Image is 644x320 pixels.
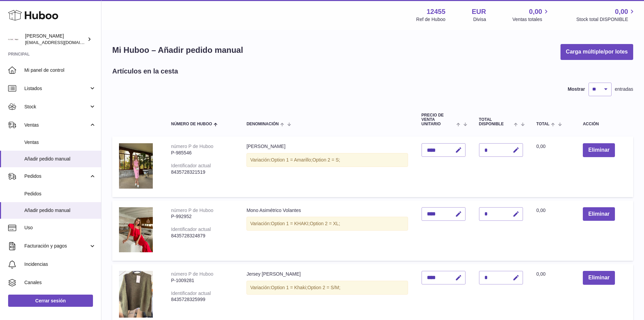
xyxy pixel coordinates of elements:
span: 0,00 [615,7,628,16]
div: P-1009281 [171,277,233,284]
span: Option 1 = Khaki; [271,285,307,290]
span: Precio de venta unitario [422,113,455,127]
div: Identificador actual [171,227,211,232]
div: Divisa [473,16,486,23]
span: [EMAIL_ADDRESS][DOMAIN_NAME] [25,40,99,45]
div: Variación: [246,153,408,167]
span: Pedidos [24,173,89,179]
span: 0,00 [529,7,542,16]
span: Número de Huboo [171,122,212,126]
div: número P de Huboo [171,271,213,277]
span: Stock [24,104,89,110]
img: Eleonora Dress [119,143,153,188]
span: Option 2 = S; [312,157,340,163]
span: Añadir pedido manual [24,156,96,162]
button: Eliminar [583,207,615,221]
h1: Mi Huboo – Añadir pedido manual [112,45,243,56]
span: Canales [24,279,96,286]
a: 0,00 Stock total DISPONIBLE [576,7,636,23]
span: Option 1 = KHAKI; [271,221,310,226]
a: Cerrar sesión [8,295,93,307]
td: [PERSON_NAME] [240,136,414,197]
span: 0,00 [536,208,546,213]
span: Total DISPONIBLE [479,118,512,126]
div: número P de Huboo [171,144,213,149]
img: Mono Asimétrico Volantes [119,207,153,252]
span: Listados [24,85,89,92]
div: Identificador actual [171,163,211,168]
strong: EUR [472,7,486,16]
span: Option 2 = S/M; [307,285,340,290]
div: Ref de Huboo [416,16,445,23]
img: Jersey Louis [119,271,153,318]
div: Acción [583,122,626,126]
label: Mostrar [568,86,585,92]
a: 0,00 Ventas totales [512,7,550,23]
span: Incidencias [24,261,96,268]
div: Variación: [246,217,408,231]
div: [PERSON_NAME] [25,33,86,46]
span: Stock total DISPONIBLE [576,16,636,23]
span: Denominación [246,122,279,126]
span: Uso [24,225,96,231]
span: Option 2 = XL; [310,221,340,226]
img: pedidos@glowrias.com [8,34,18,44]
div: Variación: [246,281,408,295]
span: Facturación y pagos [24,243,89,249]
div: P-985546 [171,150,233,156]
td: Mono Asimétrico Volantes [240,200,414,261]
div: 8435728324879 [171,233,233,239]
button: Eliminar [583,271,615,285]
div: número P de Huboo [171,208,213,213]
h2: Artículos en la cesta [112,67,178,76]
span: Ventas totales [512,16,550,23]
div: P-992952 [171,213,233,220]
span: Option 1 = Amarillo; [271,157,312,163]
span: Total [536,122,550,126]
button: Carga múltiple/por lotes [560,44,633,60]
div: 8435728325999 [171,296,233,303]
span: 0,00 [536,271,546,277]
div: 8435728321519 [171,169,233,175]
span: Ventas [24,122,89,128]
span: 0,00 [536,144,546,149]
div: Identificador actual [171,291,211,296]
span: Ventas [24,139,96,146]
span: Pedidos [24,191,96,197]
span: Añadir pedido manual [24,207,96,214]
button: Eliminar [583,143,615,157]
span: Mi panel de control [24,67,96,73]
strong: 12455 [427,7,446,16]
span: entradas [615,86,633,92]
